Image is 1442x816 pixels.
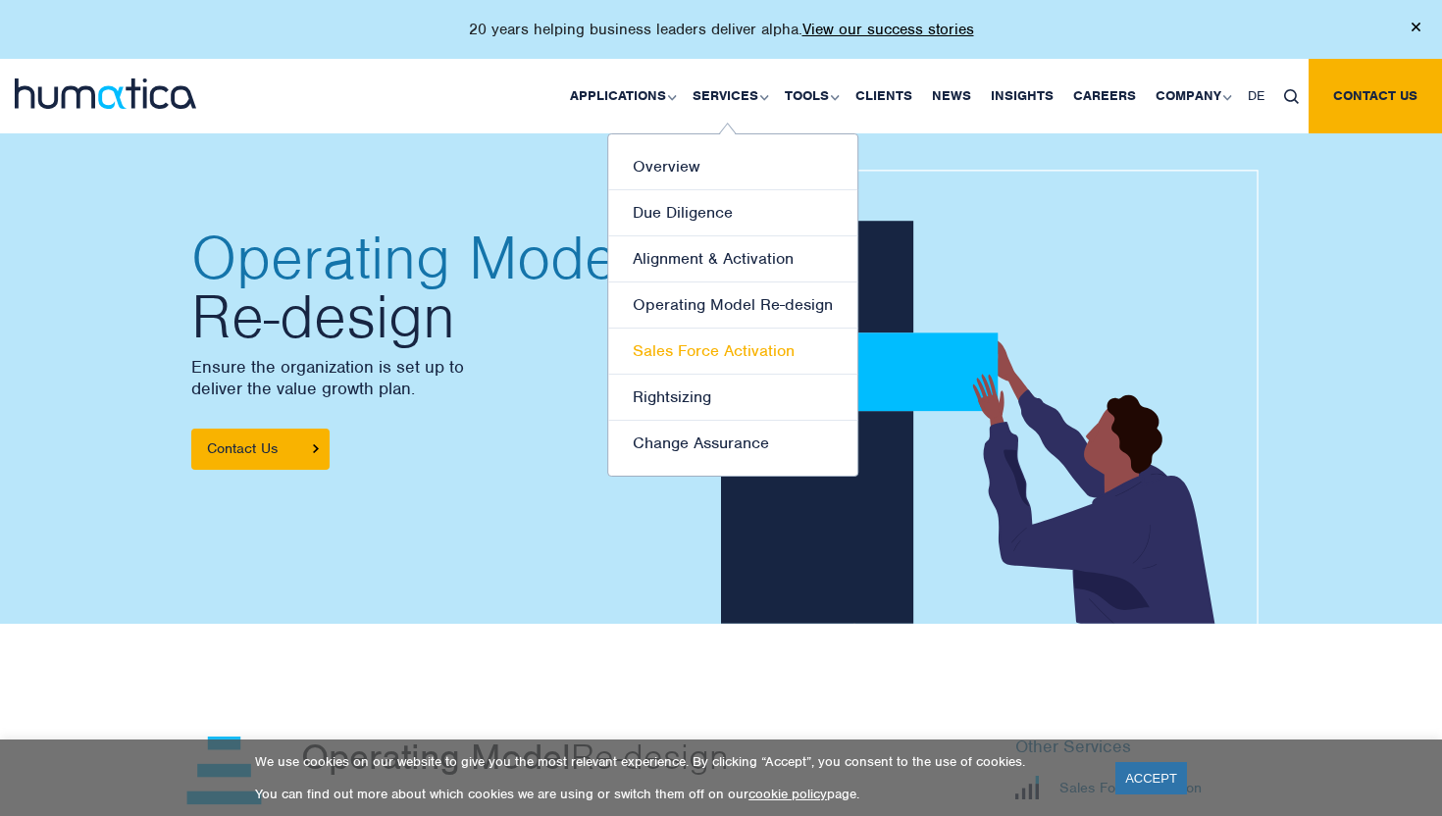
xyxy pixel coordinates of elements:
[191,229,701,346] h2: Re-design
[15,78,196,109] img: logo
[301,737,893,776] p: Re-design
[775,59,846,133] a: Tools
[608,375,857,421] a: Rightsizing
[608,144,857,190] a: Overview
[469,20,974,39] p: 20 years helping business leaders deliver alpha.
[1309,59,1442,133] a: Contact us
[721,170,1273,640] img: about_banner1
[191,229,701,287] span: Operating Model
[255,786,1091,802] p: You can find out more about which cookies we are using or switch them off on our page.
[608,421,857,466] a: Change Assurance
[1015,737,1265,758] h6: Other Services
[1238,59,1274,133] a: DE
[191,356,701,399] p: Ensure the organization is set up to deliver the value growth plan.
[560,59,683,133] a: Applications
[802,20,974,39] a: View our success stories
[255,753,1091,770] p: We use cookies on our website to give you the most relevant experience. By clicking “Accept”, you...
[1063,59,1146,133] a: Careers
[608,190,857,236] a: Due Diligence
[846,59,922,133] a: Clients
[1284,89,1299,104] img: search_icon
[608,329,857,375] a: Sales Force Activation
[191,429,330,470] a: Contact Us
[748,786,827,802] a: cookie policy
[1248,87,1264,104] span: DE
[313,444,319,453] img: arrowicon
[608,236,857,282] a: Alignment & Activation
[981,59,1063,133] a: Insights
[922,59,981,133] a: News
[1146,59,1238,133] a: Company
[1115,762,1187,794] a: ACCEPT
[683,59,775,133] a: Services
[301,734,571,779] span: Operating Model
[608,282,857,329] a: Operating Model Re-design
